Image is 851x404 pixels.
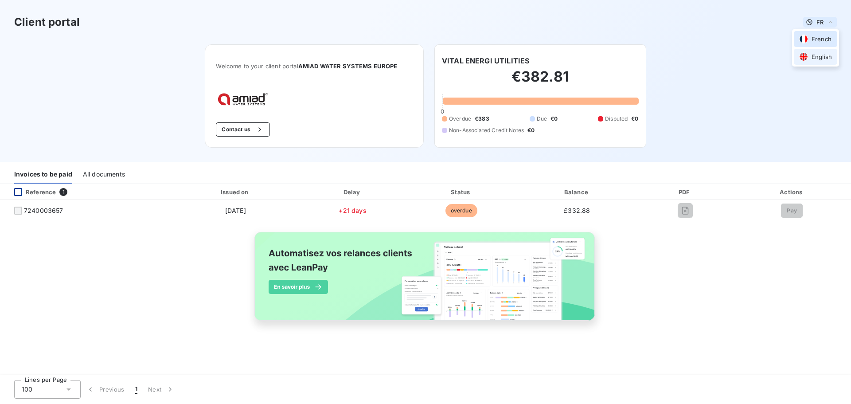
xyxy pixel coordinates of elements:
[631,115,638,123] span: €0
[14,165,72,184] div: Invoices to be paid
[14,14,80,30] h3: Client portal
[812,35,831,43] span: French
[225,207,246,214] span: [DATE]
[216,122,269,137] button: Contact us
[445,204,477,217] span: overdue
[24,206,63,215] span: 7240003657
[298,63,398,70] span: AMIAD WATER SYSTEMS EUROPE
[7,188,56,196] div: Reference
[816,19,824,26] span: FR
[173,188,298,196] div: Issued on
[216,91,273,108] img: Company logo
[135,385,137,394] span: 1
[519,188,636,196] div: Balance
[605,115,628,123] span: Disputed
[781,204,803,218] button: Pay
[812,53,832,61] span: English
[442,68,639,94] h2: €382.81
[301,188,404,196] div: Delay
[59,188,67,196] span: 1
[339,207,366,214] span: +21 days
[216,63,413,70] span: Welcome to your client portal
[475,115,489,123] span: €383
[81,380,130,399] button: Previous
[550,115,558,123] span: €0
[143,380,180,399] button: Next
[527,126,535,134] span: €0
[537,115,547,123] span: Due
[735,188,849,196] div: Actions
[408,188,515,196] div: Status
[246,227,605,336] img: banner
[639,188,731,196] div: PDF
[83,165,125,184] div: All documents
[22,385,32,394] span: 100
[564,207,590,214] span: £332.88
[449,126,524,134] span: Non-Associated Credit Notes
[441,108,444,115] span: 0
[130,380,143,399] button: 1
[442,55,529,66] h6: VITAL ENERGI UTILITIES
[449,115,471,123] span: Overdue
